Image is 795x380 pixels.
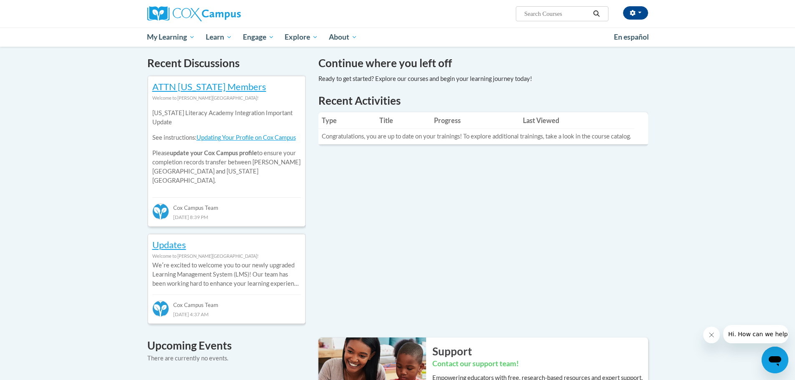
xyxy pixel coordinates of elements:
td: Congratulations, you are up to date on your trainings! To explore additional trainings, take a lo... [318,129,634,144]
a: Cox Campus [147,6,306,21]
div: Main menu [135,28,661,47]
span: En español [614,33,649,41]
span: There are currently no events. [147,355,228,362]
h4: Continue where you left off [318,55,648,71]
h4: Recent Discussions [147,55,306,71]
span: Learn [206,32,232,42]
p: [US_STATE] Literacy Academy Integration Important Update [152,108,301,127]
h1: Recent Activities [318,93,648,108]
h3: Contact our support team! [432,359,648,369]
h4: Upcoming Events [147,337,306,354]
th: Progress [431,112,520,129]
div: Please to ensure your completion records transfer between [PERSON_NAME][GEOGRAPHIC_DATA] and [US_... [152,103,301,191]
a: Updates [152,239,186,250]
th: Last Viewed [520,112,634,129]
p: Weʹre excited to welcome you to our newly upgraded Learning Management System (LMS)! Our team has... [152,261,301,288]
div: Welcome to [PERSON_NAME][GEOGRAPHIC_DATA]! [152,93,301,103]
a: Engage [237,28,280,47]
span: Hi. How can we help? [5,6,68,13]
iframe: Button to launch messaging window [762,347,788,373]
div: Welcome to [PERSON_NAME][GEOGRAPHIC_DATA]! [152,252,301,261]
div: [DATE] 4:37 AM [152,310,301,319]
a: Learn [200,28,237,47]
iframe: Message from company [723,325,788,343]
span: Explore [285,32,318,42]
img: Cox Campus [147,6,241,21]
div: Cox Campus Team [152,197,301,212]
a: ATTN [US_STATE] Members [152,81,266,92]
a: En español [608,28,654,46]
div: [DATE] 8:39 PM [152,212,301,221]
img: Cox Campus Team [152,300,169,317]
span: Engage [243,32,274,42]
span: My Learning [147,32,195,42]
iframe: Close message [703,327,720,343]
a: Explore [279,28,323,47]
th: Type [318,112,376,129]
span: About [329,32,357,42]
a: Updating Your Profile on Cox Campus [197,134,296,141]
th: Title [376,112,431,129]
div: Cox Campus Team [152,294,301,310]
b: update your Cox Campus profile [170,149,257,156]
h2: Support [432,344,648,359]
a: About [323,28,363,47]
input: Search Courses [523,9,590,19]
p: See instructions: [152,133,301,142]
button: Account Settings [623,6,648,20]
a: My Learning [142,28,201,47]
img: Cox Campus Team [152,203,169,220]
button: Search [590,9,603,19]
